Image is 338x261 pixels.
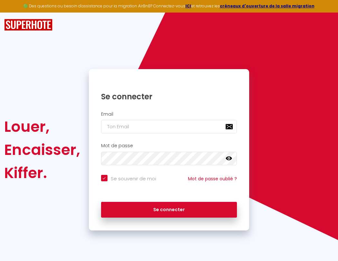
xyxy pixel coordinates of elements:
[220,3,315,9] a: créneaux d'ouverture de la salle migration
[101,112,237,117] h2: Email
[4,19,52,31] img: SuperHote logo
[4,138,80,161] div: Encaisser,
[101,202,237,218] button: Se connecter
[188,175,237,182] a: Mot de passe oublié ?
[101,120,237,133] input: Ton Email
[185,3,191,9] a: ICI
[101,92,237,102] h1: Se connecter
[101,143,237,148] h2: Mot de passe
[4,115,80,138] div: Louer,
[4,161,80,184] div: Kiffer.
